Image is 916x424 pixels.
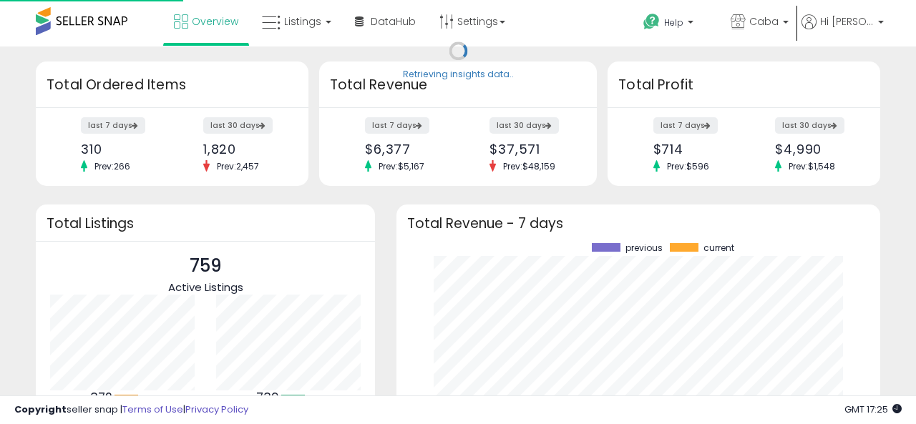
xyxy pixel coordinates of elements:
span: 2025-09-16 17:25 GMT [844,403,902,416]
span: Prev: 2,457 [210,160,266,172]
h3: Total Revenue - 7 days [407,218,869,229]
h3: Total Profit [618,75,869,95]
label: last 7 days [81,117,145,134]
span: Active Listings [168,280,243,295]
label: last 7 days [653,117,718,134]
b: 739 [256,389,279,406]
h3: Total Ordered Items [47,75,298,95]
label: last 30 days [489,117,559,134]
a: Privacy Policy [185,403,248,416]
label: last 7 days [365,117,429,134]
div: $4,990 [775,142,855,157]
h3: Total Listings [47,218,364,229]
span: current [703,243,734,253]
span: Prev: $596 [660,160,716,172]
a: Help [632,2,718,46]
b: 372 [90,389,112,406]
div: seller snap | | [14,403,248,417]
div: $37,571 [489,142,572,157]
label: last 30 days [203,117,273,134]
div: $6,377 [365,142,447,157]
div: 310 [81,142,161,157]
span: Prev: $5,167 [371,160,432,172]
span: Prev: 266 [87,160,137,172]
h3: Total Revenue [330,75,586,95]
a: Hi [PERSON_NAME] [801,14,884,46]
span: Prev: $48,159 [496,160,562,172]
div: $714 [653,142,734,157]
div: Retrieving insights data.. [403,69,514,82]
span: Overview [192,14,238,29]
span: Hi [PERSON_NAME] [820,14,874,29]
span: previous [625,243,663,253]
i: Get Help [643,13,661,31]
div: 1,820 [203,142,283,157]
p: 759 [168,252,243,280]
span: Listings [284,14,321,29]
span: Help [664,16,683,29]
span: Prev: $1,548 [781,160,842,172]
strong: Copyright [14,403,67,416]
a: Terms of Use [122,403,183,416]
span: DataHub [371,14,416,29]
label: last 30 days [775,117,844,134]
span: Caba [749,14,779,29]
